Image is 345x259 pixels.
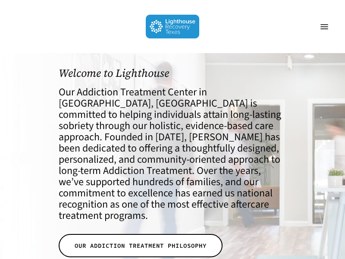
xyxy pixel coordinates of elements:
[59,87,286,221] h4: Our Addiction Treatment Center in [GEOGRAPHIC_DATA], [GEOGRAPHIC_DATA] is committed to helping in...
[59,234,223,257] a: OUR ADDICTION TREATMENT PHILOSOPHY
[146,15,200,38] img: Lighthouse Recovery Texas
[316,22,333,31] a: Navigation Menu
[75,241,207,250] span: OUR ADDICTION TREATMENT PHILOSOPHY
[59,67,286,79] h1: Welcome to Lighthouse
